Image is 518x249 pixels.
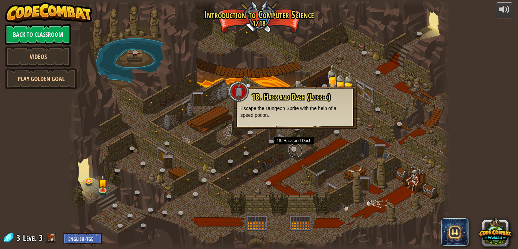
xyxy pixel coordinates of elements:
[252,91,331,103] span: 18. Hack and Dash (Locked)
[496,2,513,18] button: Adjust volume
[5,2,93,23] img: CodeCombat - Learn how to code by playing a game
[5,68,77,89] a: Play Golden Goal
[39,232,43,243] span: 3
[23,232,37,244] span: Level
[5,24,71,45] a: Back to Classroom
[16,232,22,243] span: 3
[5,46,71,67] a: Videos
[98,174,108,191] img: level-banner-started.png
[240,105,350,119] p: Escape the Dungeon Sprite with the help of a speed potion.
